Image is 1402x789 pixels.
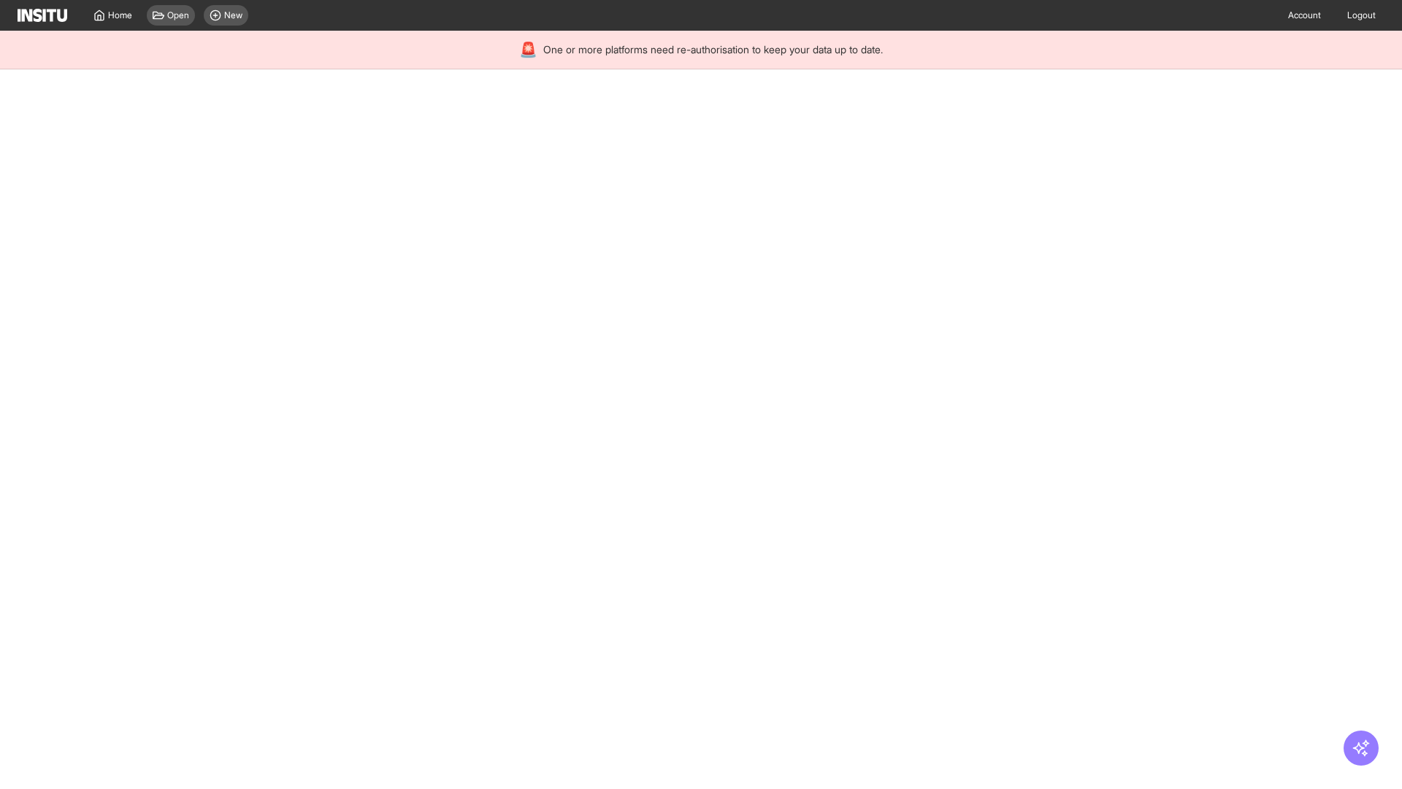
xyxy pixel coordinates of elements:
[224,9,242,21] span: New
[167,9,189,21] span: Open
[18,9,67,22] img: Logo
[108,9,132,21] span: Home
[519,39,537,60] div: 🚨
[543,42,883,57] span: One or more platforms need re-authorisation to keep your data up to date.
